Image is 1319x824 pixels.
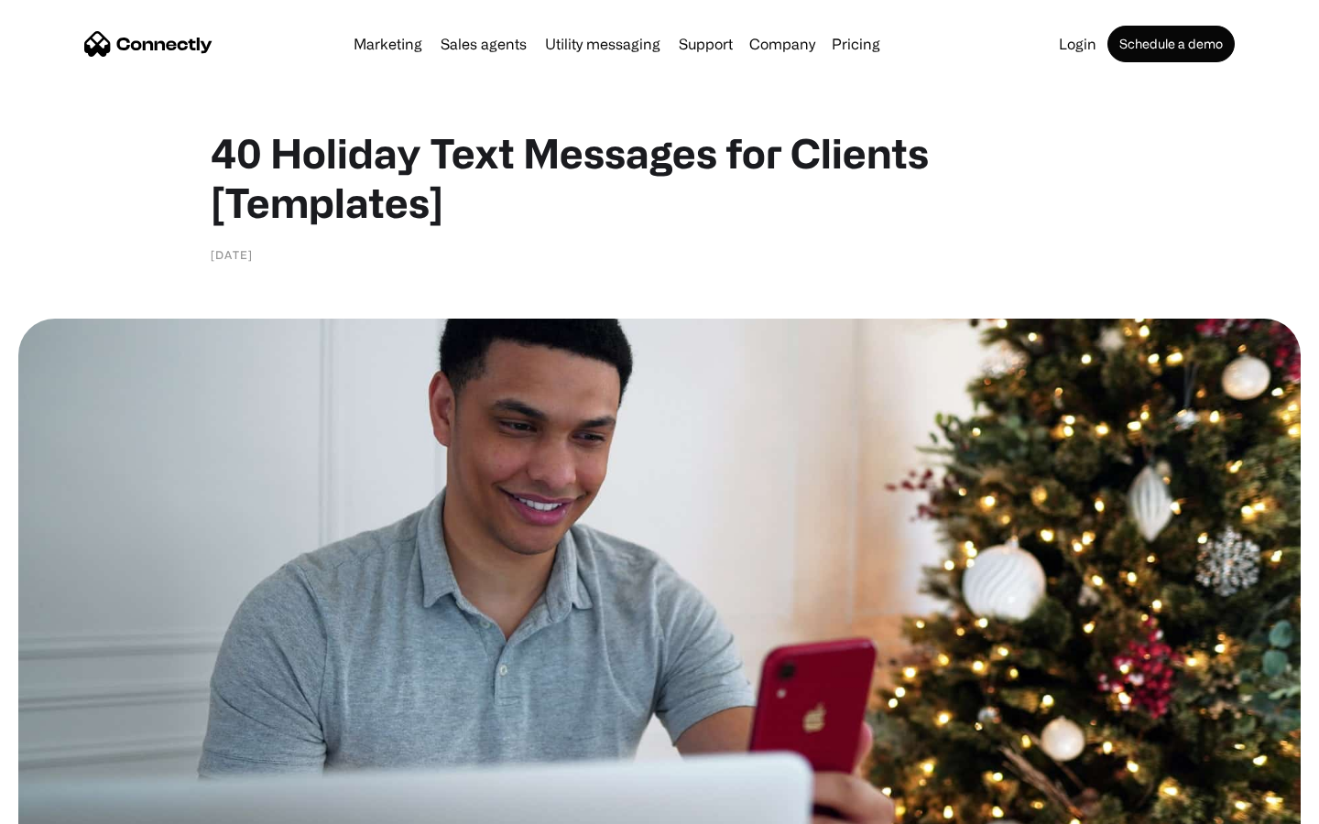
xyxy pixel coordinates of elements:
a: Marketing [346,37,430,51]
h1: 40 Holiday Text Messages for Clients [Templates] [211,128,1108,227]
div: Company [749,31,815,57]
a: Login [1052,37,1104,51]
aside: Language selected: English [18,792,110,818]
a: Utility messaging [538,37,668,51]
a: Sales agents [433,37,534,51]
ul: Language list [37,792,110,818]
a: Pricing [824,37,888,51]
a: Schedule a demo [1107,26,1235,62]
a: Support [671,37,740,51]
div: [DATE] [211,245,253,264]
